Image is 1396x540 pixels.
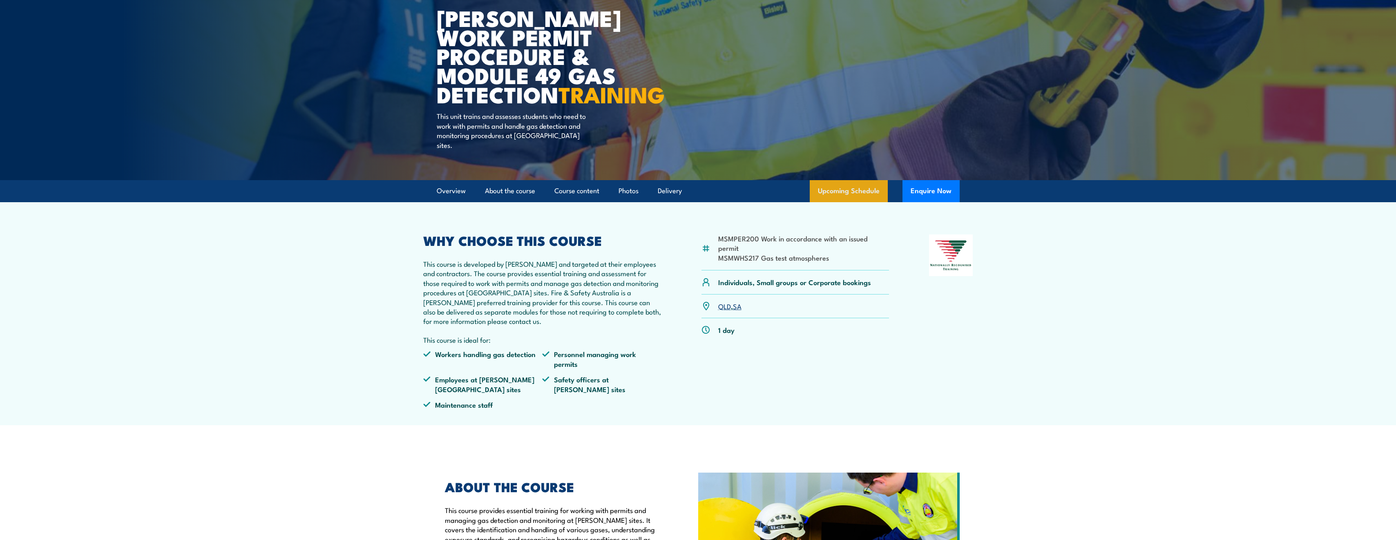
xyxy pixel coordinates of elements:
li: Maintenance staff [423,400,543,409]
p: , [718,301,742,311]
li: MSMPER200 Work in accordance with an issued permit [718,234,889,253]
li: Personnel managing work permits [542,349,661,368]
a: About the course [485,180,535,202]
a: Overview [437,180,466,202]
h2: WHY CHOOSE THIS COURSE [423,234,662,246]
li: Employees at [PERSON_NAME][GEOGRAPHIC_DATA] sites [423,375,543,394]
img: Nationally Recognised Training logo. [929,234,973,276]
p: Individuals, Small groups or Corporate bookings [718,277,871,287]
h2: ABOUT THE COURSE [445,481,661,492]
a: QLD [718,301,731,311]
p: This unit trains and assesses students who need to work with permits and handle gas detection and... [437,111,586,150]
li: MSMWHS217 Gas test atmospheres [718,253,889,262]
p: This course is ideal for: [423,335,662,344]
p: 1 day [718,325,735,335]
p: This course is developed by [PERSON_NAME] and targeted at their employees and contractors. The co... [423,259,662,326]
li: Workers handling gas detection [423,349,543,368]
a: Course content [554,180,599,202]
button: Enquire Now [902,180,960,202]
a: SA [733,301,742,311]
a: Delivery [658,180,682,202]
a: Upcoming Schedule [810,180,888,202]
h1: [PERSON_NAME] Work Permit Procedure & Module 49 Gas Detection [437,8,639,104]
li: Safety officers at [PERSON_NAME] sites [542,375,661,394]
strong: TRAINING [558,77,665,111]
a: Photos [619,180,639,202]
